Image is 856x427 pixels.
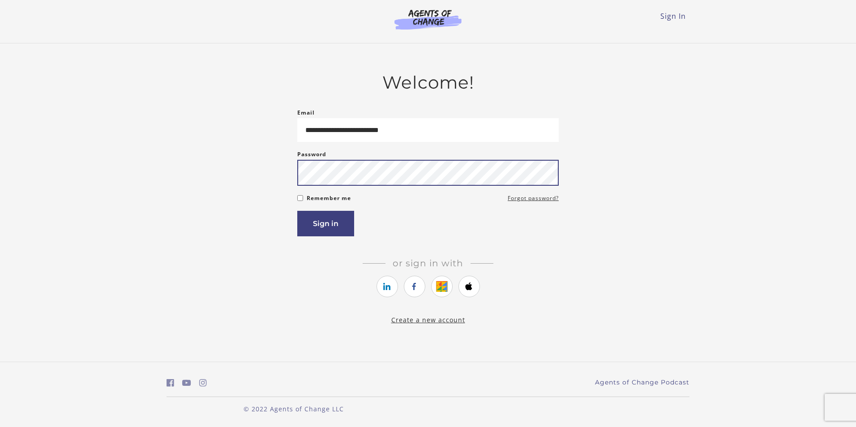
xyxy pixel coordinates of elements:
[508,193,559,204] a: Forgot password?
[182,379,191,387] i: https://www.youtube.com/c/AgentsofChangeTestPrepbyMeaganMitchell (Open in a new window)
[595,378,689,387] a: Agents of Change Podcast
[297,72,559,93] h2: Welcome!
[182,376,191,389] a: https://www.youtube.com/c/AgentsofChangeTestPrepbyMeaganMitchell (Open in a new window)
[167,379,174,387] i: https://www.facebook.com/groups/aswbtestprep (Open in a new window)
[307,193,351,204] label: Remember me
[199,379,207,387] i: https://www.instagram.com/agentsofchangeprep/ (Open in a new window)
[458,276,480,297] a: https://courses.thinkific.com/users/auth/apple?ss%5Breferral%5D=&ss%5Buser_return_to%5D=&ss%5Bvis...
[199,376,207,389] a: https://www.instagram.com/agentsofchangeprep/ (Open in a new window)
[297,107,315,118] label: Email
[385,9,471,30] img: Agents of Change Logo
[660,11,686,21] a: Sign In
[297,211,354,236] button: Sign in
[404,276,425,297] a: https://courses.thinkific.com/users/auth/facebook?ss%5Breferral%5D=&ss%5Buser_return_to%5D=&ss%5B...
[431,276,453,297] a: https://courses.thinkific.com/users/auth/google?ss%5Breferral%5D=&ss%5Buser_return_to%5D=&ss%5Bvi...
[167,376,174,389] a: https://www.facebook.com/groups/aswbtestprep (Open in a new window)
[377,276,398,297] a: https://courses.thinkific.com/users/auth/linkedin?ss%5Breferral%5D=&ss%5Buser_return_to%5D=&ss%5B...
[385,258,471,269] span: Or sign in with
[167,404,421,414] p: © 2022 Agents of Change LLC
[391,316,465,324] a: Create a new account
[297,149,326,160] label: Password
